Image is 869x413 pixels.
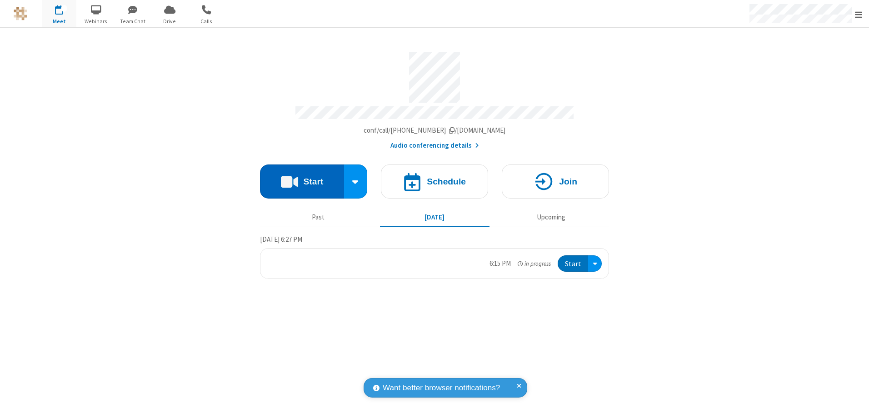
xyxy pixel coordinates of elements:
[502,164,609,199] button: Join
[190,17,224,25] span: Calls
[489,259,511,269] div: 6:15 PM
[390,140,479,151] button: Audio conferencing details
[42,17,76,25] span: Meet
[588,255,602,272] div: Open menu
[303,177,323,186] h4: Start
[260,234,609,279] section: Today's Meetings
[79,17,113,25] span: Webinars
[518,259,551,268] em: in progress
[14,7,27,20] img: QA Selenium DO NOT DELETE OR CHANGE
[381,164,488,199] button: Schedule
[116,17,150,25] span: Team Chat
[427,177,466,186] h4: Schedule
[364,126,506,134] span: Copy my meeting room link
[260,45,609,151] section: Account details
[383,382,500,394] span: Want better browser notifications?
[559,177,577,186] h4: Join
[264,209,373,226] button: Past
[260,164,344,199] button: Start
[364,125,506,136] button: Copy my meeting room linkCopy my meeting room link
[153,17,187,25] span: Drive
[380,209,489,226] button: [DATE]
[260,235,302,244] span: [DATE] 6:27 PM
[496,209,606,226] button: Upcoming
[558,255,588,272] button: Start
[344,164,368,199] div: Start conference options
[61,5,67,12] div: 1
